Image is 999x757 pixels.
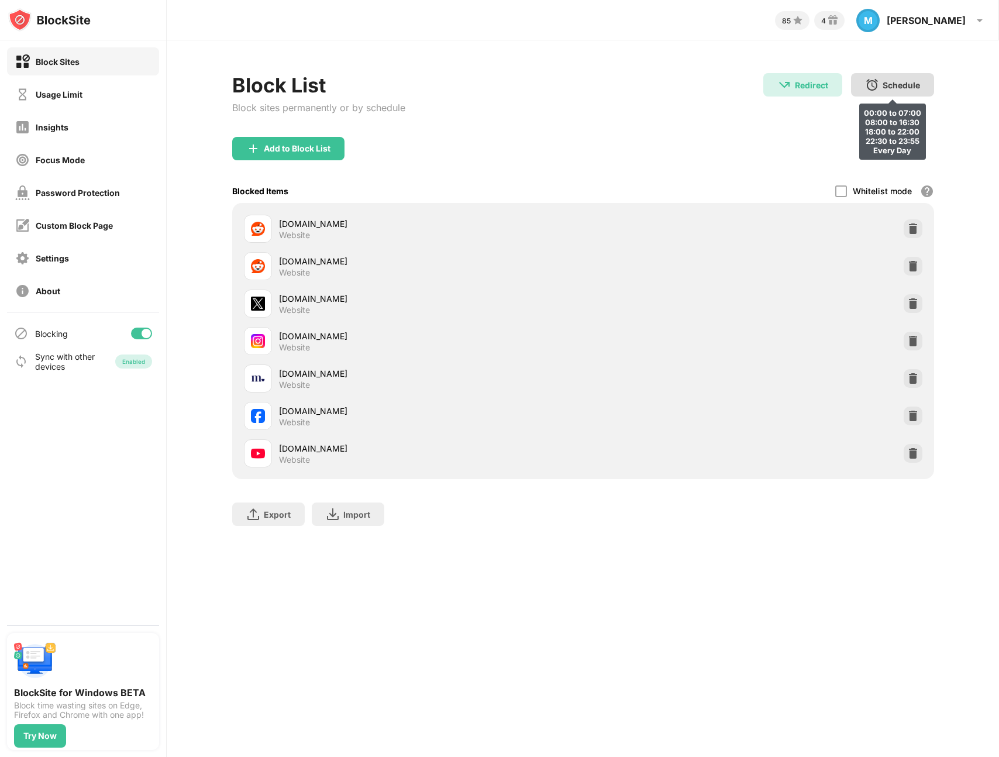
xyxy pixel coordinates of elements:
div: Custom Block Page [36,221,113,230]
div: 22:30 to 23:55 [864,136,921,146]
div: Sync with other devices [35,352,95,371]
div: Block Sites [36,57,80,67]
div: [DOMAIN_NAME] [279,405,583,417]
div: Add to Block List [264,144,330,153]
img: time-usage-off.svg [15,87,30,102]
div: Website [279,417,310,428]
div: Usage Limit [36,90,82,99]
img: points-small.svg [791,13,805,27]
div: M [856,9,880,32]
div: [DOMAIN_NAME] [279,293,583,305]
div: Website [279,230,310,240]
div: [DOMAIN_NAME] [279,218,583,230]
img: password-protection-off.svg [15,185,30,200]
img: blocking-icon.svg [14,326,28,340]
div: BlockSite for Windows BETA [14,687,152,698]
div: [DOMAIN_NAME] [279,367,583,380]
img: favicons [251,259,265,273]
div: Schedule [883,80,920,90]
div: 4 [821,16,826,25]
div: Enabled [122,358,145,365]
div: Settings [36,253,69,263]
img: favicons [251,334,265,348]
div: Insights [36,122,68,132]
img: settings-off.svg [15,251,30,266]
div: Website [279,342,310,353]
div: Export [264,510,291,519]
div: 00:00 to 07:00 [864,108,921,118]
img: favicons [251,409,265,423]
div: Website [279,455,310,465]
img: customize-block-page-off.svg [15,218,30,233]
div: Try Now [23,731,57,741]
img: insights-off.svg [15,120,30,135]
div: Website [279,305,310,315]
img: about-off.svg [15,284,30,298]
div: Block List [232,73,405,97]
div: 85 [782,16,791,25]
div: About [36,286,60,296]
div: Blocked Items [232,186,288,196]
img: focus-off.svg [15,153,30,167]
img: reward-small.svg [826,13,840,27]
div: [PERSON_NAME] [887,15,966,26]
div: Redirect [795,80,828,90]
div: Import [343,510,370,519]
div: Website [279,267,310,278]
img: favicons [251,371,265,386]
div: [DOMAIN_NAME] [279,330,583,342]
div: [DOMAIN_NAME] [279,255,583,267]
img: favicons [251,446,265,460]
div: Password Protection [36,188,120,198]
div: 18:00 to 22:00 [864,127,921,136]
div: Blocking [35,329,68,339]
div: Whitelist mode [853,186,912,196]
img: block-on.svg [15,54,30,69]
div: Website [279,380,310,390]
img: favicons [251,297,265,311]
div: Block sites permanently or by schedule [232,102,405,113]
div: [DOMAIN_NAME] [279,442,583,455]
div: Focus Mode [36,155,85,165]
img: favicons [251,222,265,236]
div: 08:00 to 16:30 [864,118,921,127]
div: Block time wasting sites on Edge, Firefox and Chrome with one app! [14,701,152,720]
img: push-desktop.svg [14,640,56,682]
img: logo-blocksite.svg [8,8,91,32]
div: Every Day [864,146,921,155]
img: sync-icon.svg [14,355,28,369]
